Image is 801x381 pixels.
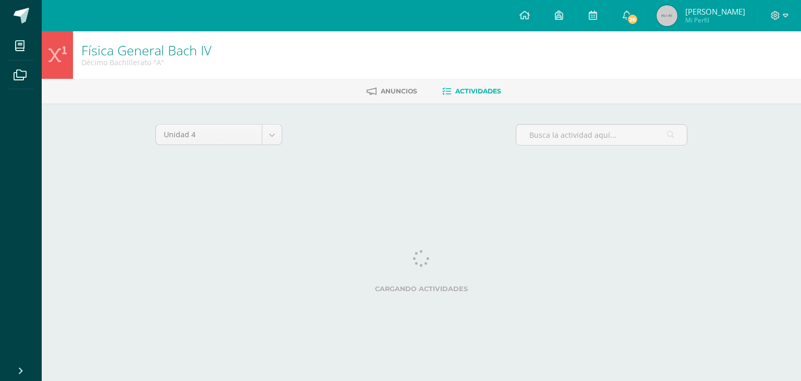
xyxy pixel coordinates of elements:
span: Unidad 4 [164,125,254,145]
img: 45x45 [657,5,677,26]
span: 26 [627,14,638,25]
span: Anuncios [381,87,417,95]
a: Unidad 4 [156,125,282,145]
a: Física General Bach IV [81,41,212,59]
a: Actividades [442,83,501,100]
span: Mi Perfil [685,16,745,25]
label: Cargando actividades [155,285,687,293]
div: Décimo Bachillerato 'A' [81,57,212,67]
h1: Física General Bach IV [81,43,212,57]
span: [PERSON_NAME] [685,6,745,17]
a: Anuncios [367,83,417,100]
span: Actividades [455,87,501,95]
input: Busca la actividad aquí... [516,125,687,145]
